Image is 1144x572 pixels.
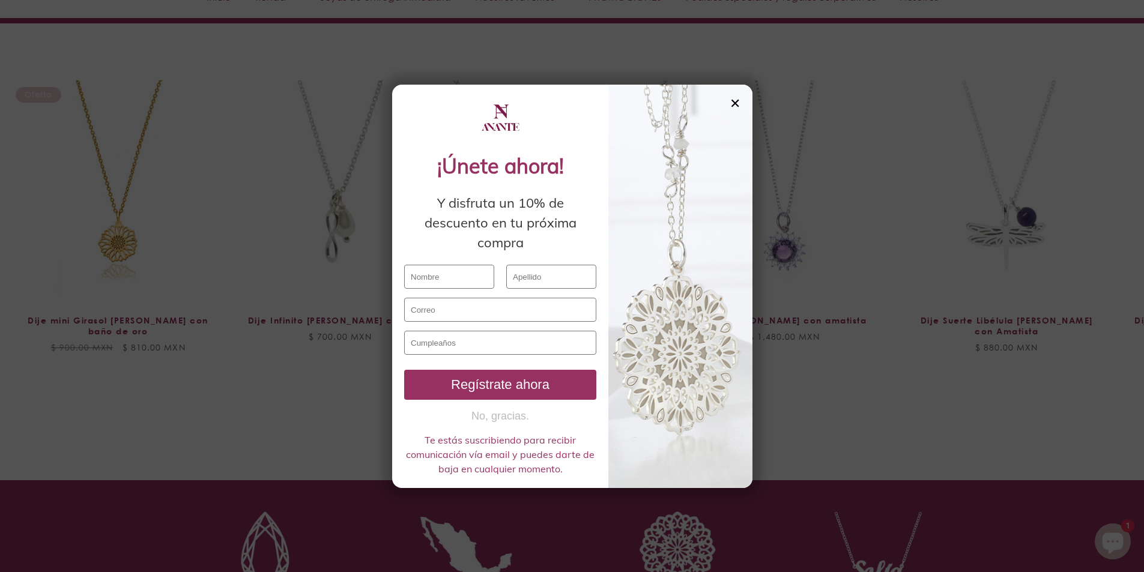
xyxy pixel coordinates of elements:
[409,377,592,393] div: Regístrate ahora
[404,265,494,289] input: Nombre
[506,265,596,289] input: Apellido
[404,298,596,322] input: Correo
[404,370,596,400] button: Regístrate ahora
[404,409,596,424] button: No, gracias.
[479,97,521,139] img: logo
[404,331,596,355] input: Cumpleaños
[404,433,596,476] div: Te estás suscribiendo para recibir comunicación vía email y puedes darte de baja en cualquier mom...
[404,193,596,253] div: Y disfruta un 10% de descuento en tu próxima compra
[404,151,596,181] div: ¡Únete ahora!
[730,97,740,110] div: ✕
